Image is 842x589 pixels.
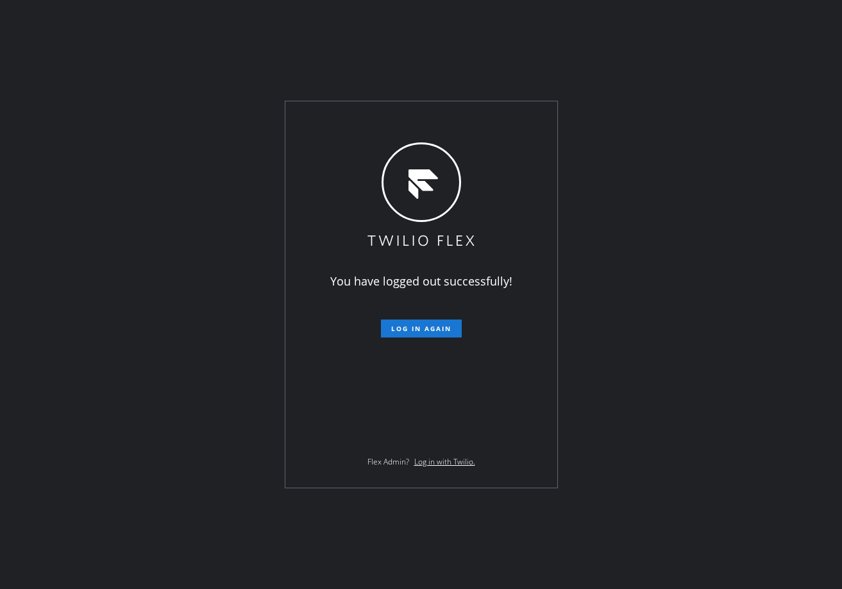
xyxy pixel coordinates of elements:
span: Flex Admin? [367,456,409,467]
span: Log in again [391,324,451,333]
span: You have logged out successfully! [330,273,512,289]
button: Log in again [381,320,462,337]
a: Log in with Twilio. [414,456,475,467]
